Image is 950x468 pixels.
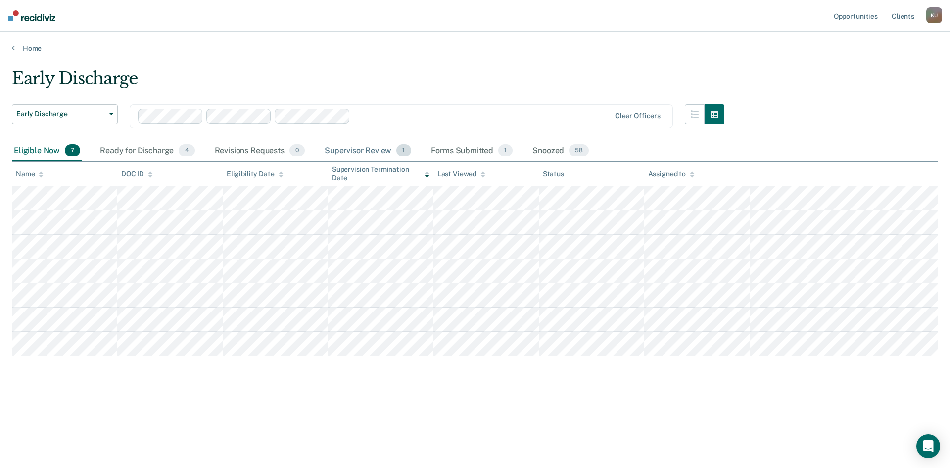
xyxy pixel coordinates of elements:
div: Open Intercom Messenger [916,434,940,458]
button: KU [926,7,942,23]
div: Assigned to [648,170,695,178]
div: Last Viewed [437,170,485,178]
div: Supervisor Review1 [323,140,413,162]
div: Forms Submitted1 [429,140,515,162]
div: Revisions Requests0 [213,140,307,162]
div: Eligible Now7 [12,140,82,162]
div: Snoozed58 [530,140,591,162]
span: 58 [569,144,589,157]
div: Name [16,170,44,178]
div: DOC ID [121,170,153,178]
span: 4 [179,144,194,157]
div: Early Discharge [12,68,724,97]
span: 7 [65,144,80,157]
a: Home [12,44,938,52]
img: Recidiviz [8,10,55,21]
div: Eligibility Date [227,170,284,178]
span: 1 [498,144,513,157]
div: K U [926,7,942,23]
span: 0 [289,144,305,157]
div: Status [543,170,564,178]
div: Supervision Termination Date [332,165,429,182]
span: Early Discharge [16,110,105,118]
div: Ready for Discharge4 [98,140,196,162]
button: Early Discharge [12,104,118,124]
span: 1 [396,144,411,157]
div: Clear officers [615,112,661,120]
